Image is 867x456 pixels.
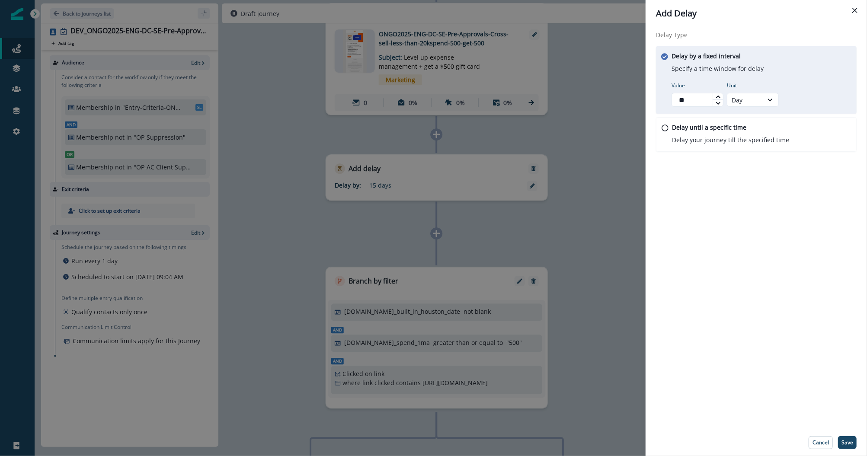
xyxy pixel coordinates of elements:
[656,30,857,39] p: Delay Type
[848,3,862,17] button: Close
[841,440,853,446] p: Save
[727,82,774,89] label: Unit
[732,96,758,105] div: Day
[809,436,833,449] button: Cancel
[672,135,789,144] p: Delay your journey till the specified time
[672,51,741,61] p: Delay by a fixed interval
[656,7,857,20] div: Add Delay
[672,64,764,73] p: Specify a time window for delay
[672,123,746,132] p: Delay until a specific time
[838,436,857,449] button: Save
[813,440,829,446] p: Cancel
[672,82,718,89] label: Value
